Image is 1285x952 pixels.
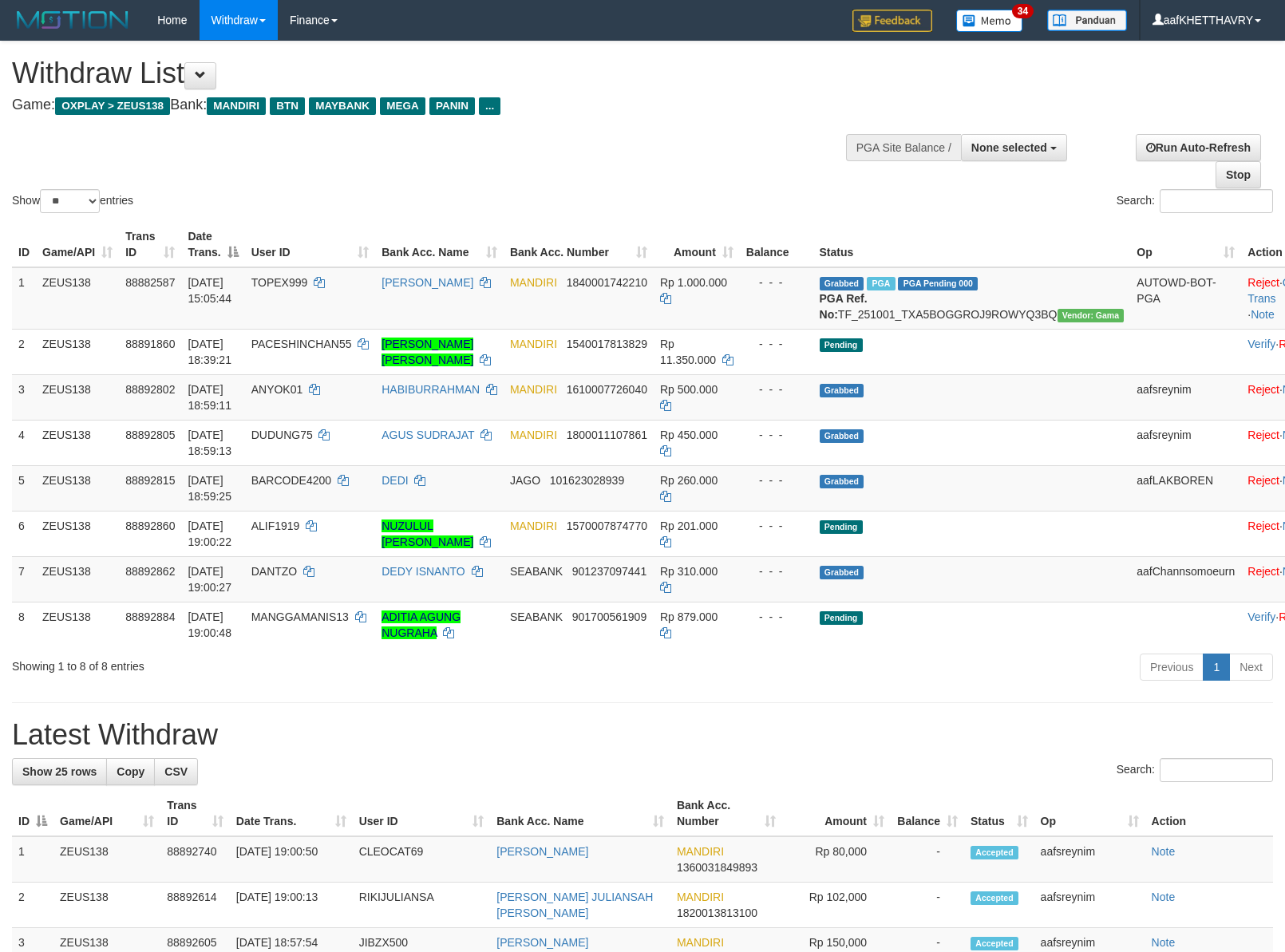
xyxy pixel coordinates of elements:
span: ... [479,97,500,115]
span: Rp 260.000 [660,474,718,487]
span: 88892862 [125,565,175,578]
span: 88892884 [125,610,175,623]
a: Copy [106,758,155,785]
a: Reject [1247,429,1279,441]
h1: Latest Withdraw [12,719,1273,751]
td: 7 [12,556,36,602]
span: Vendor URL: https://trx31.1velocity.biz [1058,309,1125,322]
span: MAYBANK [309,97,376,115]
span: Rp 879.000 [660,610,718,623]
div: - - - [746,518,807,534]
td: TF_251001_TXA5BOGGROJ9ROWYQ3BQ [813,267,1131,330]
a: Note [1152,891,1176,903]
a: Reject [1247,474,1279,487]
a: DEDY ISNANTO [382,565,465,578]
span: Copy 1610007726040 to clipboard [567,383,647,396]
th: ID: activate to sort column descending [12,791,53,836]
a: Run Auto-Refresh [1136,134,1261,161]
td: CLEOCAT69 [353,836,491,883]
span: ALIF1919 [251,519,300,532]
th: Status: activate to sort column ascending [964,791,1034,836]
th: Trans ID: activate to sort column ascending [119,222,181,267]
input: Search: [1160,189,1273,213]
a: Note [1251,308,1275,321]
div: - - - [746,275,807,290]
td: Rp 80,000 [782,836,891,883]
span: MANDIRI [677,845,724,858]
label: Show entries [12,189,133,213]
span: Grabbed [820,429,864,443]
span: Copy 1800011107861 to clipboard [567,429,647,441]
a: Reject [1247,519,1279,532]
span: SEABANK [510,610,563,623]
th: Game/API: activate to sort column ascending [53,791,160,836]
th: User ID: activate to sort column ascending [353,791,491,836]
td: ZEUS138 [36,556,119,602]
span: TOPEX999 [251,276,308,289]
span: Rp 500.000 [660,383,718,396]
td: ZEUS138 [36,329,119,374]
td: - [891,836,964,883]
a: Stop [1216,161,1261,188]
span: PGA Pending [898,277,978,290]
div: PGA Site Balance / [846,134,961,161]
div: - - - [746,563,807,579]
span: 88891860 [125,338,175,350]
span: Rp 310.000 [660,565,718,578]
span: Marked by aafnoeunsreypich [867,277,895,290]
td: Rp 102,000 [782,883,891,928]
span: Pending [820,520,863,534]
a: Verify [1247,610,1275,623]
td: 2 [12,883,53,928]
span: [DATE] 19:00:27 [188,565,231,594]
span: PACESHINCHAN55 [251,338,352,350]
label: Search: [1117,758,1273,782]
a: [PERSON_NAME] [496,845,588,858]
span: Copy 1360031849893 to clipboard [677,861,757,874]
td: 88892740 [160,836,230,883]
a: Previous [1140,654,1204,681]
span: 88892805 [125,429,175,441]
div: - - - [746,427,807,443]
span: CSV [164,765,188,778]
span: [DATE] 19:00:22 [188,519,231,548]
span: MANDIRI [510,276,557,289]
span: Accepted [971,937,1018,950]
span: Copy 901700561909 to clipboard [572,610,646,623]
img: MOTION_logo.png [12,8,133,32]
a: Show 25 rows [12,758,107,785]
div: - - - [746,381,807,397]
td: ZEUS138 [53,883,160,928]
span: Copy 1840001742210 to clipboard [567,276,647,289]
span: Pending [820,338,863,352]
th: Game/API: activate to sort column ascending [36,222,119,267]
span: None selected [971,141,1047,154]
img: Button%20Memo.svg [956,10,1023,32]
span: JAGO [510,474,540,487]
th: User ID: activate to sort column ascending [245,222,376,267]
span: 88882587 [125,276,175,289]
td: aafLAKBOREN [1130,465,1241,511]
h4: Game: Bank: [12,97,840,113]
td: 1 [12,267,36,330]
a: [PERSON_NAME] [496,936,588,949]
span: 34 [1012,4,1034,18]
div: - - - [746,336,807,352]
th: Bank Acc. Name: activate to sort column ascending [375,222,504,267]
span: BARCODE4200 [251,474,331,487]
td: ZEUS138 [36,420,119,465]
th: Status [813,222,1131,267]
td: ZEUS138 [53,836,160,883]
span: MANDIRI [510,429,557,441]
th: Balance: activate to sort column ascending [891,791,964,836]
a: Verify [1247,338,1275,350]
span: [DATE] 18:59:11 [188,383,231,412]
td: ZEUS138 [36,465,119,511]
span: 88892802 [125,383,175,396]
td: 3 [12,374,36,420]
span: Show 25 rows [22,765,97,778]
a: Next [1229,654,1273,681]
span: SEABANK [510,565,563,578]
h1: Withdraw List [12,57,840,89]
th: Op: activate to sort column ascending [1130,222,1241,267]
